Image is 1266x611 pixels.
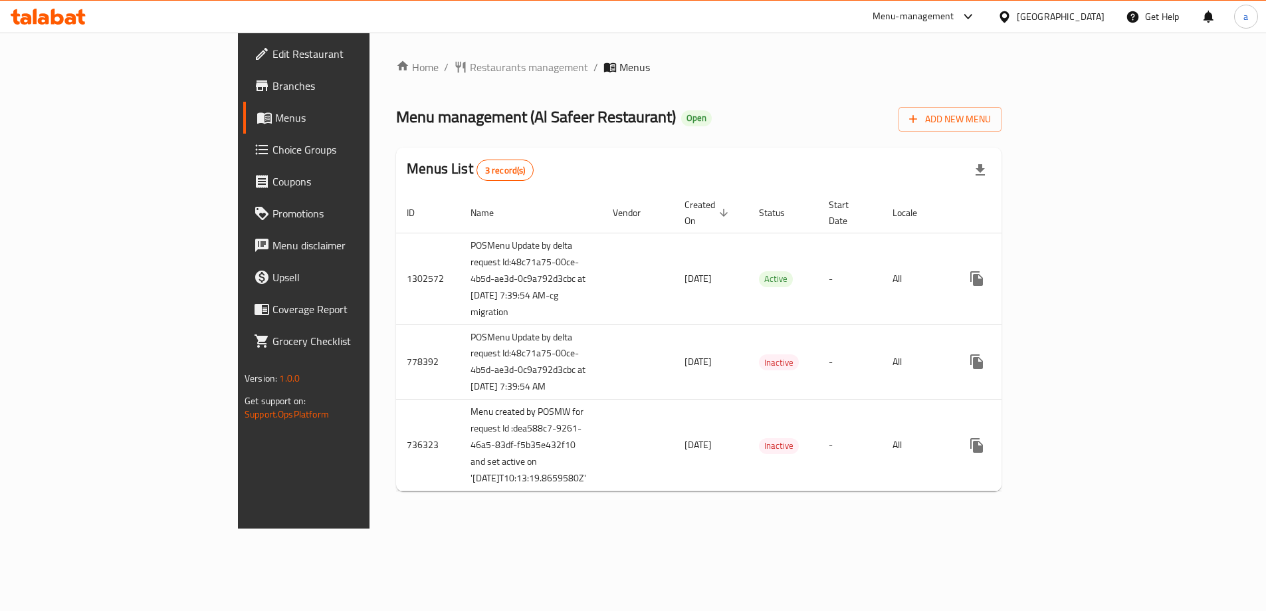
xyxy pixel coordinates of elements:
span: Coverage Report [272,301,439,317]
span: Get support on: [245,392,306,410]
span: Name [471,205,511,221]
span: Coupons [272,174,439,189]
span: Branches [272,78,439,94]
a: Menu disclaimer [243,229,449,261]
span: [DATE] [685,436,712,453]
span: Vendor [613,205,658,221]
span: Add New Menu [909,111,991,128]
span: Version: [245,370,277,387]
a: Promotions [243,197,449,229]
span: Active [759,271,793,287]
h2: Menus List [407,159,534,181]
span: [DATE] [685,353,712,370]
button: more [961,429,993,461]
span: Created On [685,197,732,229]
span: Menu management ( Al Safeer Restaurant ) [396,102,676,132]
a: Branches [243,70,449,102]
span: Menus [275,110,439,126]
a: Edit Restaurant [243,38,449,70]
span: Choice Groups [272,142,439,158]
button: more [961,346,993,378]
span: Menus [619,59,650,75]
span: Inactive [759,355,799,370]
button: Change Status [993,429,1025,461]
div: Active [759,271,793,287]
span: Edit Restaurant [272,46,439,62]
span: Inactive [759,438,799,453]
span: Upsell [272,269,439,285]
button: more [961,263,993,295]
td: POSMenu Update by delta request Id:48c71a75-00ce-4b5d-ae3d-0c9a792d3cbc at [DATE] 7:39:54 AM [460,324,602,400]
button: Change Status [993,346,1025,378]
span: Locale [893,205,934,221]
td: - [818,324,882,400]
td: POSMenu Update by delta request Id:48c71a75-00ce-4b5d-ae3d-0c9a792d3cbc at [DATE] 7:39:54 AM-cg m... [460,233,602,324]
a: Upsell [243,261,449,293]
span: Status [759,205,802,221]
div: Open [681,110,712,126]
a: Menus [243,102,449,134]
span: Open [681,112,712,124]
a: Grocery Checklist [243,325,449,357]
button: Add New Menu [898,107,1002,132]
a: Choice Groups [243,134,449,166]
td: Menu created by POSMW for request Id :dea588c7-9261-46a5-83df-f5b35e432f10 and set active on '[DA... [460,400,602,491]
td: - [818,400,882,491]
td: All [882,400,950,491]
div: [GEOGRAPHIC_DATA] [1017,9,1105,24]
td: - [818,233,882,324]
span: 1.0.0 [279,370,300,387]
div: Inactive [759,354,799,370]
span: Promotions [272,205,439,221]
td: All [882,324,950,400]
span: Menu disclaimer [272,237,439,253]
span: Restaurants management [470,59,588,75]
a: Restaurants management [454,59,588,75]
span: Grocery Checklist [272,333,439,349]
div: Menu-management [873,9,954,25]
li: / [593,59,598,75]
td: All [882,233,950,324]
a: Coverage Report [243,293,449,325]
span: ID [407,205,432,221]
span: 3 record(s) [477,164,534,177]
span: Start Date [829,197,866,229]
nav: breadcrumb [396,59,1002,75]
div: Inactive [759,438,799,454]
a: Coupons [243,166,449,197]
button: Change Status [993,263,1025,295]
div: Total records count [476,160,534,181]
div: Export file [964,154,996,186]
table: enhanced table [396,193,1099,492]
span: a [1243,9,1248,24]
th: Actions [950,193,1099,233]
span: [DATE] [685,270,712,287]
a: Support.OpsPlatform [245,406,329,423]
